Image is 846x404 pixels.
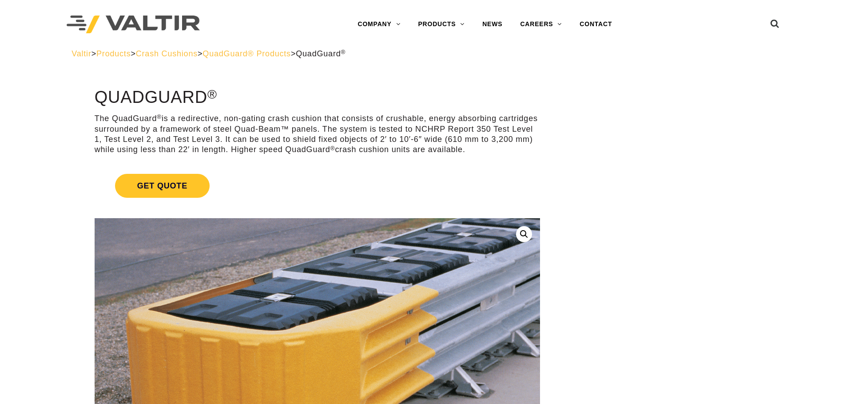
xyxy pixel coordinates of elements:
sup: ® [330,145,335,152]
h1: QuadGuard [95,88,540,107]
a: COMPANY [349,16,409,33]
a: QuadGuard® Products [203,49,291,58]
a: PRODUCTS [409,16,473,33]
span: Get Quote [115,174,210,198]
a: NEWS [473,16,511,33]
a: CAREERS [511,16,571,33]
a: CONTACT [571,16,621,33]
sup: ® [207,87,217,101]
span: QuadGuard [296,49,346,58]
p: The QuadGuard is a redirective, non-gating crash cushion that consists of crushable, energy absor... [95,114,540,155]
a: Valtir [71,49,91,58]
a: Products [96,49,131,58]
a: Crash Cushions [136,49,198,58]
sup: ® [157,114,162,120]
div: > > > > [71,49,775,59]
img: Valtir [67,16,200,34]
sup: ® [341,49,346,55]
a: Get Quote [95,163,540,208]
